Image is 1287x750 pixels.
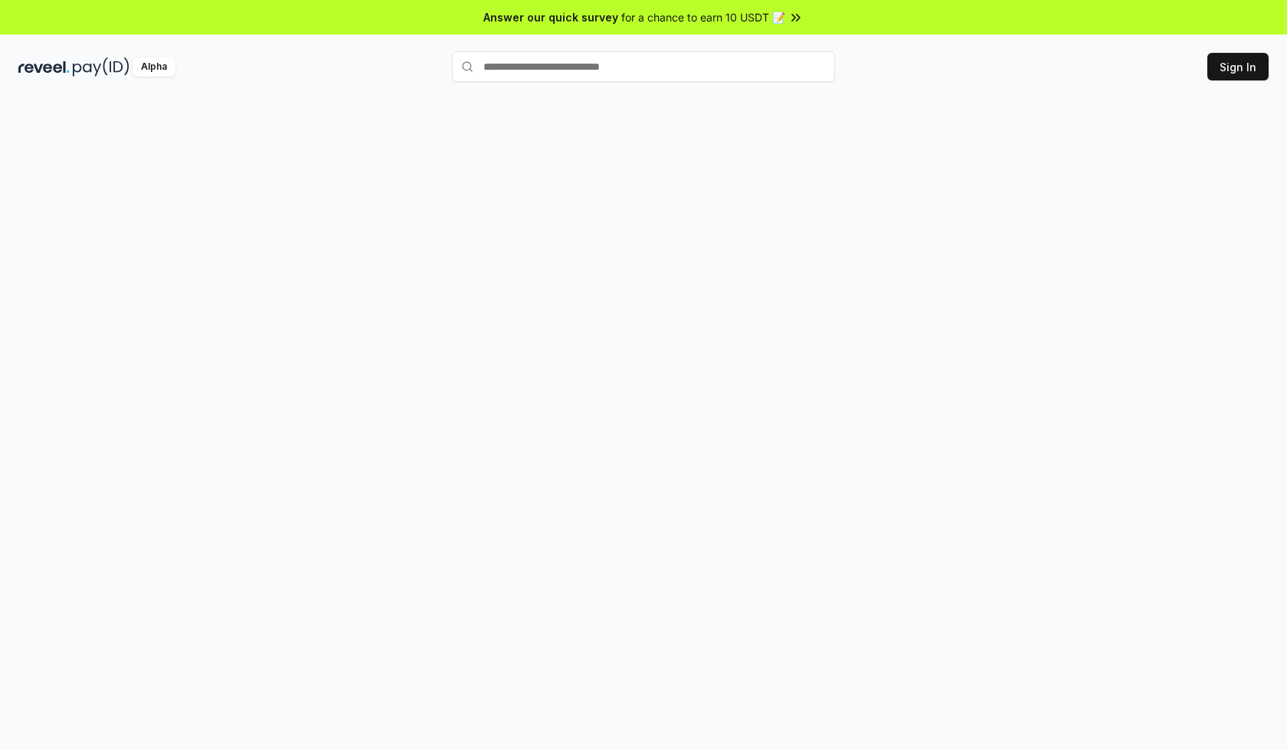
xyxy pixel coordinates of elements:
[133,57,175,77] div: Alpha
[73,57,129,77] img: pay_id
[483,9,618,25] span: Answer our quick survey
[1207,53,1269,80] button: Sign In
[621,9,785,25] span: for a chance to earn 10 USDT 📝
[18,57,70,77] img: reveel_dark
